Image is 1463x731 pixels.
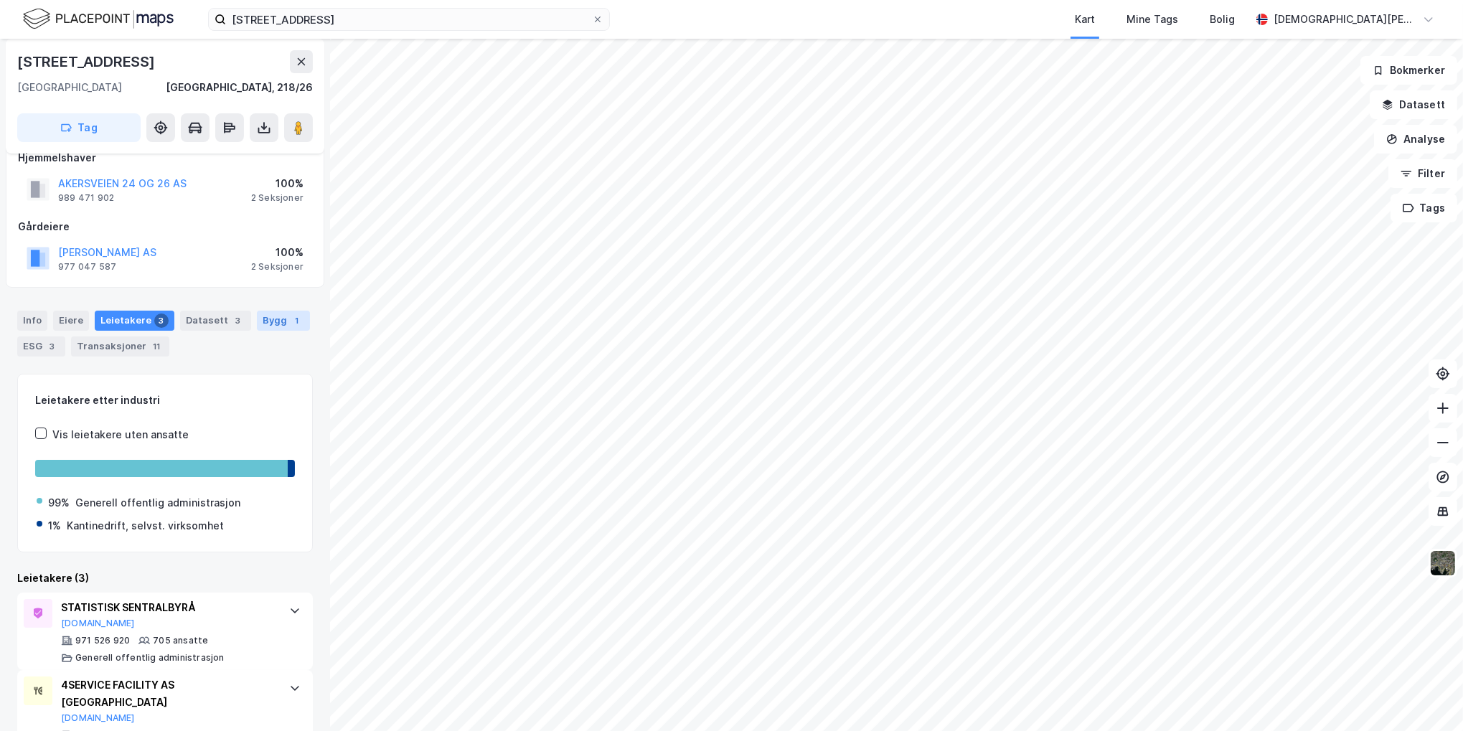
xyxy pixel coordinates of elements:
[18,149,312,166] div: Hjemmelshaver
[71,336,169,357] div: Transaksjoner
[231,313,245,328] div: 3
[1388,159,1457,188] button: Filter
[251,261,304,273] div: 2 Seksjoner
[17,336,65,357] div: ESG
[35,392,295,409] div: Leietakere etter industri
[53,311,89,331] div: Eiere
[17,50,158,73] div: [STREET_ADDRESS]
[17,113,141,142] button: Tag
[17,570,313,587] div: Leietakere (3)
[23,6,174,32] img: logo.f888ab2527a4732fd821a326f86c7f29.svg
[17,79,122,96] div: [GEOGRAPHIC_DATA]
[18,218,312,235] div: Gårdeiere
[58,261,116,273] div: 977 047 587
[61,712,135,724] button: [DOMAIN_NAME]
[61,676,275,711] div: 4SERVICE FACILITY AS [GEOGRAPHIC_DATA]
[75,494,240,511] div: Generell offentlig administrasjon
[154,313,169,328] div: 3
[251,175,304,192] div: 100%
[180,311,251,331] div: Datasett
[153,635,208,646] div: 705 ansatte
[1391,662,1463,731] iframe: Chat Widget
[52,426,189,443] div: Vis leietakere uten ansatte
[290,313,304,328] div: 1
[58,192,114,204] div: 989 471 902
[75,652,225,664] div: Generell offentlig administrasjon
[61,599,275,616] div: STATISTISK SENTRALBYRÅ
[48,517,61,534] div: 1%
[257,311,310,331] div: Bygg
[149,339,164,354] div: 11
[1391,194,1457,222] button: Tags
[166,79,313,96] div: [GEOGRAPHIC_DATA], 218/26
[48,494,70,511] div: 99%
[251,192,304,204] div: 2 Seksjoner
[75,635,130,646] div: 971 526 920
[251,244,304,261] div: 100%
[1429,550,1457,577] img: 9k=
[1126,11,1178,28] div: Mine Tags
[1274,11,1417,28] div: [DEMOGRAPHIC_DATA][PERSON_NAME]
[61,618,135,629] button: [DOMAIN_NAME]
[95,311,174,331] div: Leietakere
[1370,90,1457,119] button: Datasett
[17,311,47,331] div: Info
[45,339,60,354] div: 3
[226,9,592,30] input: Søk på adresse, matrikkel, gårdeiere, leietakere eller personer
[67,517,224,534] div: Kantinedrift, selvst. virksomhet
[1075,11,1095,28] div: Kart
[1374,125,1457,154] button: Analyse
[1360,56,1457,85] button: Bokmerker
[1210,11,1235,28] div: Bolig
